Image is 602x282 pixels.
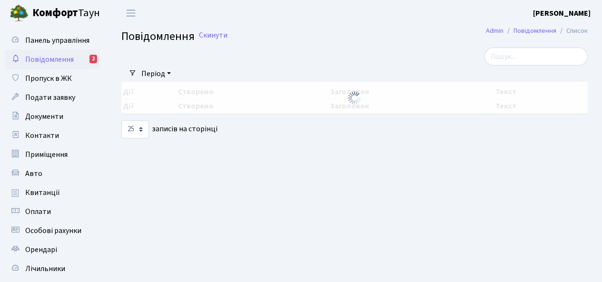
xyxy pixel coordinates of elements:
a: Авто [5,164,100,183]
span: Пропуск в ЖК [25,73,72,84]
a: Admin [486,26,503,36]
a: Пропуск в ЖК [5,69,100,88]
b: Комфорт [32,5,78,20]
a: Приміщення [5,145,100,164]
a: Повідомлення2 [5,50,100,69]
input: Пошук... [484,48,588,66]
select: записів на сторінці [121,120,149,138]
label: записів на сторінці [121,120,217,138]
a: Документи [5,107,100,126]
nav: breadcrumb [472,21,602,41]
a: Подати заявку [5,88,100,107]
span: Квитанції [25,187,60,198]
span: Лічильники [25,263,65,274]
a: Період [138,66,175,82]
span: Панель управління [25,35,89,46]
a: Особові рахунки [5,221,100,240]
span: Повідомлення [25,54,74,65]
span: Орендарі [25,244,57,255]
span: Контакти [25,130,59,141]
span: Документи [25,111,63,122]
a: Панель управління [5,31,100,50]
span: Особові рахунки [25,225,81,236]
img: logo.png [10,4,29,23]
li: Список [556,26,588,36]
span: Приміщення [25,149,68,160]
a: Лічильники [5,259,100,278]
a: Повідомлення [513,26,556,36]
span: Подати заявку [25,92,75,103]
span: Оплати [25,206,51,217]
span: Повідомлення [121,28,195,45]
div: 2 [89,55,97,63]
a: Скинути [199,31,227,40]
button: Переключити навігацію [119,5,143,21]
a: Квитанції [5,183,100,202]
a: [PERSON_NAME] [533,8,591,19]
span: Таун [32,5,100,21]
a: Контакти [5,126,100,145]
span: Авто [25,168,42,179]
a: Орендарі [5,240,100,259]
img: Обробка... [347,90,362,106]
a: Оплати [5,202,100,221]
